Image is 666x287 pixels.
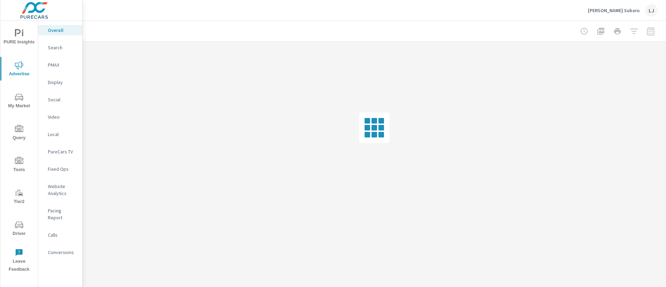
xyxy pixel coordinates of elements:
span: Driver [2,221,36,238]
p: Fixed Ops [48,166,77,172]
div: Social [38,94,82,105]
p: PureCars TV [48,148,77,155]
div: Website Analytics [38,181,82,199]
div: PMAX [38,60,82,70]
span: Tier2 [2,189,36,206]
span: Leave Feedback [2,248,36,273]
p: Video [48,113,77,120]
div: Conversions [38,247,82,258]
div: Pacing Report [38,205,82,223]
p: Website Analytics [48,183,77,197]
p: Local [48,131,77,138]
div: LJ [645,4,658,17]
div: Search [38,42,82,53]
p: Calls [48,231,77,238]
div: PureCars TV [38,146,82,157]
div: Display [38,77,82,87]
div: Fixed Ops [38,164,82,174]
p: Display [48,79,77,86]
span: Tools [2,157,36,174]
p: Overall [48,27,77,34]
p: Pacing Report [48,207,77,221]
p: PMAX [48,61,77,68]
span: Query [2,125,36,142]
span: Advertise [2,61,36,78]
div: Video [38,112,82,122]
p: Conversions [48,249,77,256]
p: [PERSON_NAME] Subaru [588,7,640,14]
div: Calls [38,230,82,240]
div: nav menu [0,21,38,276]
div: Overall [38,25,82,35]
p: Social [48,96,77,103]
div: Local [38,129,82,140]
p: Search [48,44,77,51]
span: PURE Insights [2,29,36,46]
span: My Market [2,93,36,110]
